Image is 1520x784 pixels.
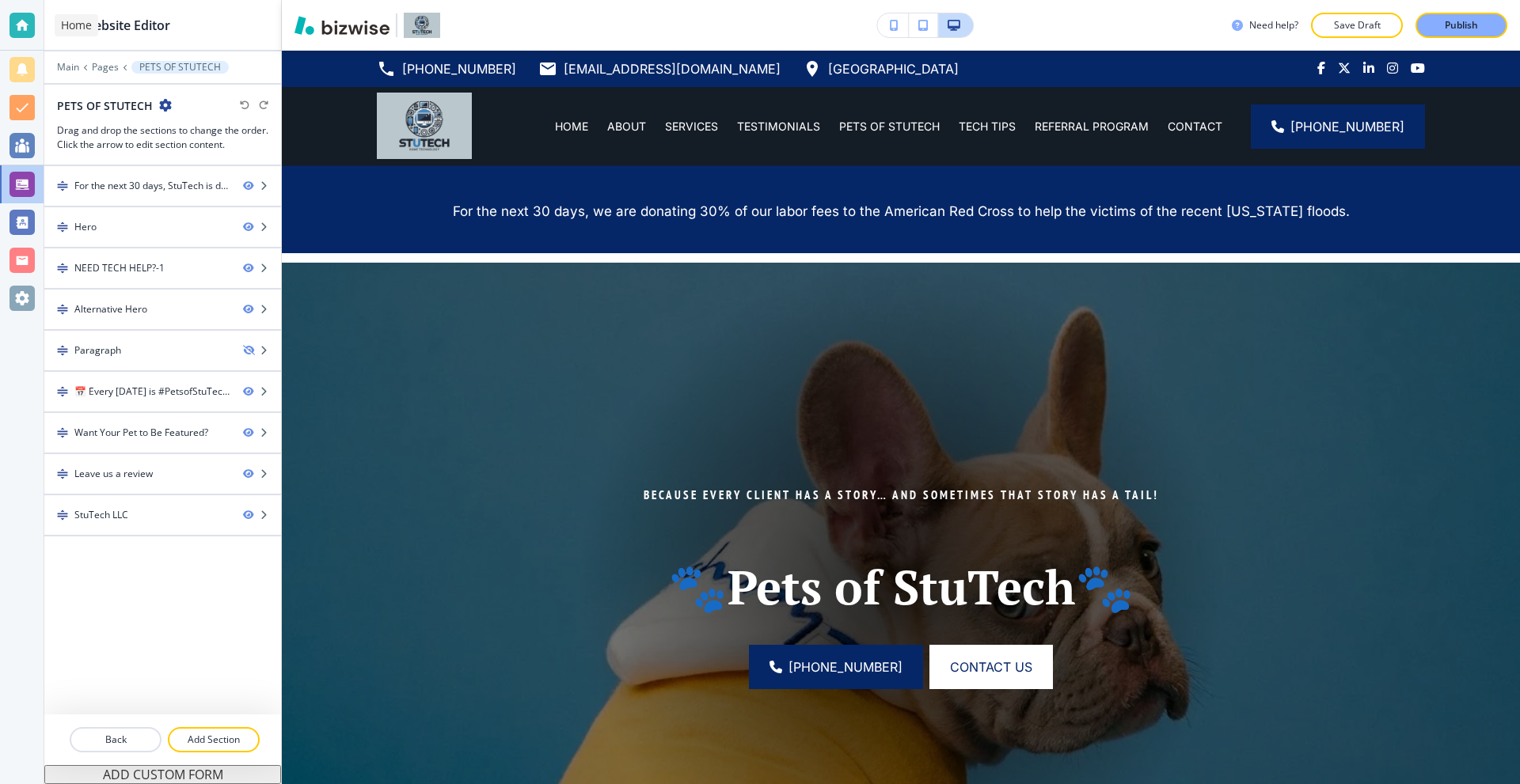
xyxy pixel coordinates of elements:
[44,413,281,453] div: DragWant Your Pet to Be Featured?
[1035,119,1149,134] p: REFERRAL PROGRAM
[57,62,79,73] button: Main
[57,97,153,114] h2: PETS OF STUTECH
[644,487,1159,502] strong: Because Every Client Has a Story… and Sometimes That Story Has a Tail!
[402,57,516,81] p: [PHONE_NUMBER]
[749,645,923,689] a: [PHONE_NUMBER]
[788,657,902,676] span: [PHONE_NUMBER]
[57,386,68,397] img: Drag
[57,468,68,479] img: Drag
[169,733,258,747] p: Add Section
[1251,104,1425,149] a: [PHONE_NUMBER]
[44,207,281,247] div: DragHero
[57,180,68,191] img: Drag
[74,508,128,522] div: StuTech LLC
[1311,13,1403,38] button: Save Draft
[74,179,230,193] div: For the next 30 days, StuTech is donating 30% of our labor fees to the American Red Cross to help...
[665,119,718,134] p: SERVICES
[57,427,68,438] img: Drag
[1445,18,1478,32] p: Publish
[57,509,68,521] img: Drag
[44,166,281,206] div: DragFor the next 30 days, StuTech is donating 30% of our labor fees to the American Red Cross to ...
[44,248,281,288] div: DragNEED TECH HELP?-1
[57,263,68,274] img: Drag
[70,727,161,752] button: Back
[57,304,68,315] img: Drag
[74,343,121,358] div: Paragraph
[538,57,781,81] a: [EMAIL_ADDRESS][DOMAIN_NAME]
[74,220,97,234] div: Hero
[44,495,281,535] div: DragStuTech LLC
[294,16,389,35] img: Bizwise Logo
[1168,119,1222,134] p: CONTACT
[377,201,1425,222] p: For the next 30 days, we are donating 30% of our labor fees to the American Red Cross to help the...
[737,119,820,134] p: TESTIMONIALS
[74,467,153,481] div: Leave us a review
[44,331,281,370] div: DragParagraph
[74,384,230,399] div: 📅 Every Thursday is #PetsofStuTech Day!
[828,57,959,81] p: [GEOGRAPHIC_DATA]
[404,13,440,38] img: Your Logo
[1075,555,1134,618] strong: 🐾
[139,62,221,73] p: PETS OF STUTECH
[803,57,959,81] a: [GEOGRAPHIC_DATA]
[57,345,68,356] img: Drag
[668,555,728,618] strong: 🐾
[377,93,472,159] img: StuTech
[839,119,940,134] p: PETS OF STUTECH
[44,372,281,411] div: Drag📅 Every [DATE] is #PetsofStuTech Day!
[1332,18,1382,32] p: Save Draft
[61,17,92,33] p: Home
[92,62,119,73] button: Pages
[1415,13,1507,38] button: Publish
[950,657,1032,676] span: Contact Us
[377,57,516,81] a: [PHONE_NUMBER]
[555,119,588,134] p: HOME
[959,119,1016,134] p: TECH TIPS
[44,765,281,784] button: ADD CUSTOM FORM
[1249,18,1298,32] h3: Need help?
[168,727,260,752] button: Add Section
[728,555,1075,618] strong: Pets of StuTech
[564,57,781,81] p: [EMAIL_ADDRESS][DOMAIN_NAME]
[131,61,229,74] button: PETS OF STUTECH
[82,16,170,35] h2: Website Editor
[57,123,268,152] h3: Drag and drop the sections to change the order. Click the arrow to edit section content.
[57,222,68,233] img: Drag
[74,261,165,275] div: NEED TECH HELP?-1
[607,119,646,134] p: ABOUT
[74,302,147,316] div: Alternative Hero
[74,426,208,440] div: Want Your Pet to Be Featured?
[71,733,160,747] p: Back
[44,454,281,494] div: DragLeave us a review
[929,645,1053,689] button: Contact Us
[44,290,281,329] div: DragAlternative Hero
[1290,117,1404,136] span: [PHONE_NUMBER]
